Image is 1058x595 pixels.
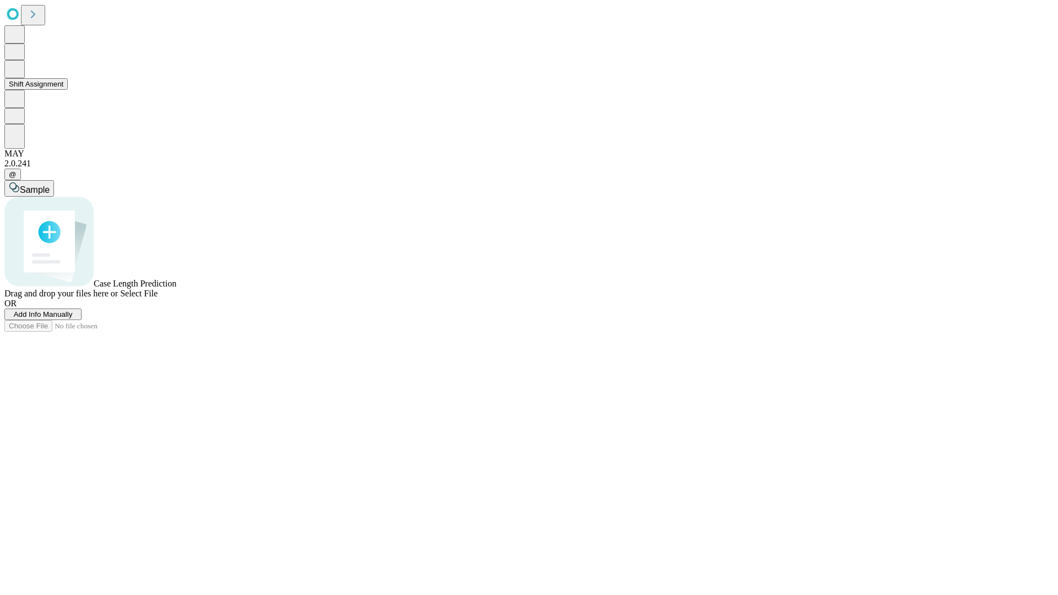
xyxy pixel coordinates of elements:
[4,299,17,308] span: OR
[20,185,50,194] span: Sample
[94,279,176,288] span: Case Length Prediction
[4,169,21,180] button: @
[4,309,82,320] button: Add Info Manually
[9,170,17,178] span: @
[4,149,1054,159] div: MAY
[4,159,1054,169] div: 2.0.241
[4,180,54,197] button: Sample
[120,289,158,298] span: Select File
[14,310,73,318] span: Add Info Manually
[4,289,118,298] span: Drag and drop your files here or
[4,78,68,90] button: Shift Assignment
